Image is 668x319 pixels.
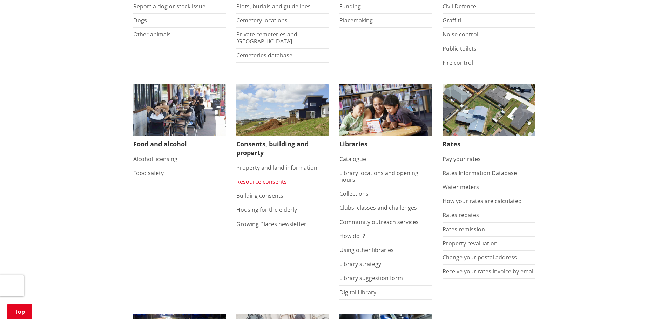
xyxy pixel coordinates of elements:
a: Collections [339,190,369,197]
a: How do I? [339,232,365,240]
a: Other animals [133,30,171,38]
a: Public toilets [443,45,477,53]
a: Funding [339,2,361,10]
a: Catalogue [339,155,366,163]
a: Noise control [443,30,478,38]
a: Property revaluation [443,240,498,247]
a: Report a dog or stock issue [133,2,205,10]
img: Food and Alcohol in the Waikato [133,84,226,136]
a: Receive your rates invoice by email [443,268,535,275]
span: Food and alcohol [133,136,226,152]
a: Pay your rates [443,155,481,163]
a: Library locations and opening hours [339,169,418,183]
a: Resource consents [236,178,287,186]
a: Civil Defence [443,2,476,10]
a: Placemaking [339,16,373,24]
a: Clubs, classes and challenges [339,204,417,211]
a: Plots, burials and guidelines [236,2,311,10]
a: Food and Alcohol in the Waikato Food and alcohol [133,84,226,152]
img: Rates-thumbnail [443,84,535,136]
a: Community outreach services [339,218,419,226]
a: Growing Places newsletter [236,220,306,228]
span: Libraries [339,136,432,152]
a: Rates Information Database [443,169,517,177]
a: Cemetery locations [236,16,288,24]
a: Graffiti [443,16,461,24]
a: Rates rebates [443,211,479,219]
a: How your rates are calculated [443,197,522,205]
a: Private cemeteries and [GEOGRAPHIC_DATA] [236,30,297,45]
a: Water meters [443,183,479,191]
a: Alcohol licensing [133,155,177,163]
a: Property and land information [236,164,317,172]
img: Land and property thumbnail [236,84,329,136]
a: Library suggestion form [339,274,403,282]
a: New Pokeno housing development Consents, building and property [236,84,329,161]
a: Fire control [443,59,473,67]
img: Waikato District Council libraries [339,84,432,136]
a: Housing for the elderly [236,206,297,214]
iframe: Messenger Launcher [636,290,661,315]
a: Library membership is free to everyone who lives in the Waikato district. Libraries [339,84,432,152]
a: Rates remission [443,226,485,233]
a: Cemeteries database [236,51,292,59]
a: Change your postal address [443,254,517,261]
a: Dogs [133,16,147,24]
a: Digital Library [339,289,376,296]
a: Pay your rates online Rates [443,84,535,152]
span: Rates [443,136,535,152]
a: Food safety [133,169,164,177]
a: Library strategy [339,260,381,268]
a: Top [7,304,32,319]
a: Using other libraries [339,246,394,254]
span: Consents, building and property [236,136,329,161]
a: Building consents [236,192,283,200]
